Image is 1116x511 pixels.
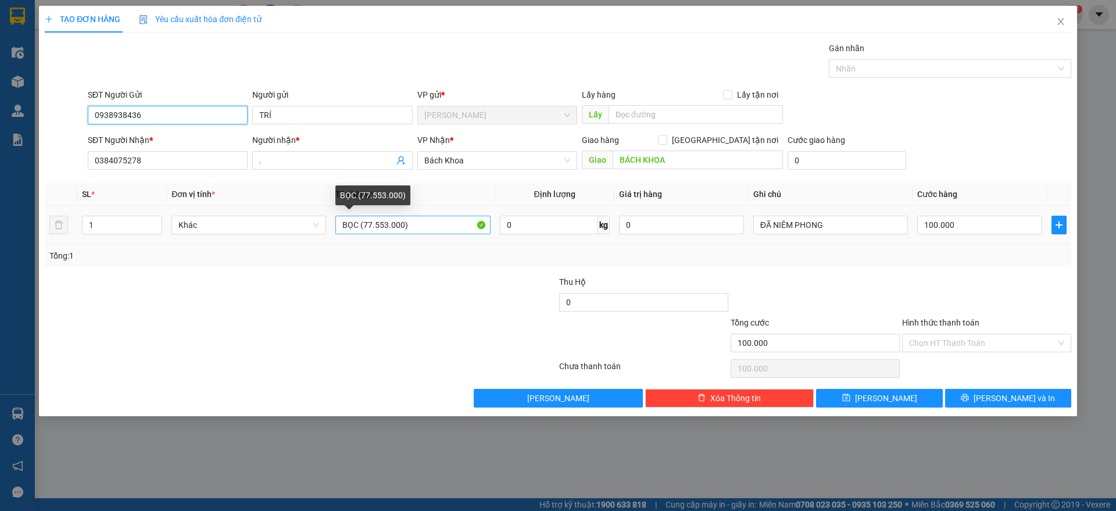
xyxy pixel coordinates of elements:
[111,24,280,38] div: .
[139,15,262,24] span: Yêu cầu xuất hóa đơn điện tử
[974,392,1055,405] span: [PERSON_NAME] và In
[753,216,908,234] input: Ghi Chú
[961,394,969,403] span: printer
[49,249,431,262] div: Tổng: 1
[945,389,1071,408] button: printer[PERSON_NAME] và In
[788,135,845,145] label: Cước giao hàng
[732,88,783,101] span: Lấy tận nơi
[396,156,406,165] span: user-add
[816,389,942,408] button: save[PERSON_NAME]
[45,15,53,23] span: plus
[252,88,412,101] div: Người gửi
[1052,220,1066,230] span: plus
[10,10,28,22] span: Gửi:
[613,151,783,169] input: Dọc đường
[527,392,589,405] span: [PERSON_NAME]
[45,15,120,24] span: TẠO ĐƠN HÀNG
[111,54,280,115] span: 84/29 BÌNH TRƯNG, [GEOGRAPHIC_DATA]
[788,151,906,170] input: Cước giao hàng
[474,389,643,408] button: [PERSON_NAME]
[111,11,139,23] span: Nhận:
[582,135,619,145] span: Giao hàng
[619,216,744,234] input: 0
[582,151,613,169] span: Giao
[252,134,412,146] div: Người nhận
[10,10,103,36] div: [PERSON_NAME]
[88,134,248,146] div: SĐT Người Nhận
[10,50,103,66] div: 0828161979
[731,318,769,327] span: Tổng cước
[417,88,577,101] div: VP gửi
[424,106,570,124] span: Gia Kiệm
[842,394,850,403] span: save
[1051,216,1067,234] button: plus
[111,10,280,24] div: GH Tận Nơi
[424,152,570,169] span: Bách Khoa
[609,105,783,124] input: Dọc đường
[645,389,814,408] button: deleteXóa Thông tin
[749,183,913,206] th: Ghi chú
[1056,17,1065,26] span: close
[82,190,91,199] span: SL
[710,392,761,405] span: Xóa Thông tin
[1045,6,1077,38] button: Close
[619,190,662,199] span: Giá trị hàng
[829,44,864,53] label: Gán nhãn
[111,38,280,54] div: 0907871592
[417,135,450,145] span: VP Nhận
[855,392,917,405] span: [PERSON_NAME]
[917,190,957,199] span: Cước hàng
[534,190,575,199] span: Định lượng
[667,134,783,146] span: [GEOGRAPHIC_DATA] tận nơi
[559,277,586,287] span: Thu Hộ
[335,216,490,234] input: VD: Bàn, Ghế
[582,105,609,124] span: Lấy
[335,185,410,205] div: BỌC (77.553.000)
[558,360,729,380] div: Chưa thanh toán
[111,60,127,73] span: TC:
[139,15,148,24] img: icon
[178,216,319,234] span: Khác
[49,216,68,234] button: delete
[10,36,103,50] div: TÚ
[88,88,248,101] div: SĐT Người Gửi
[582,90,616,99] span: Lấy hàng
[902,318,979,327] label: Hình thức thanh toán
[171,190,215,199] span: Đơn vị tính
[697,394,706,403] span: delete
[598,216,610,234] span: kg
